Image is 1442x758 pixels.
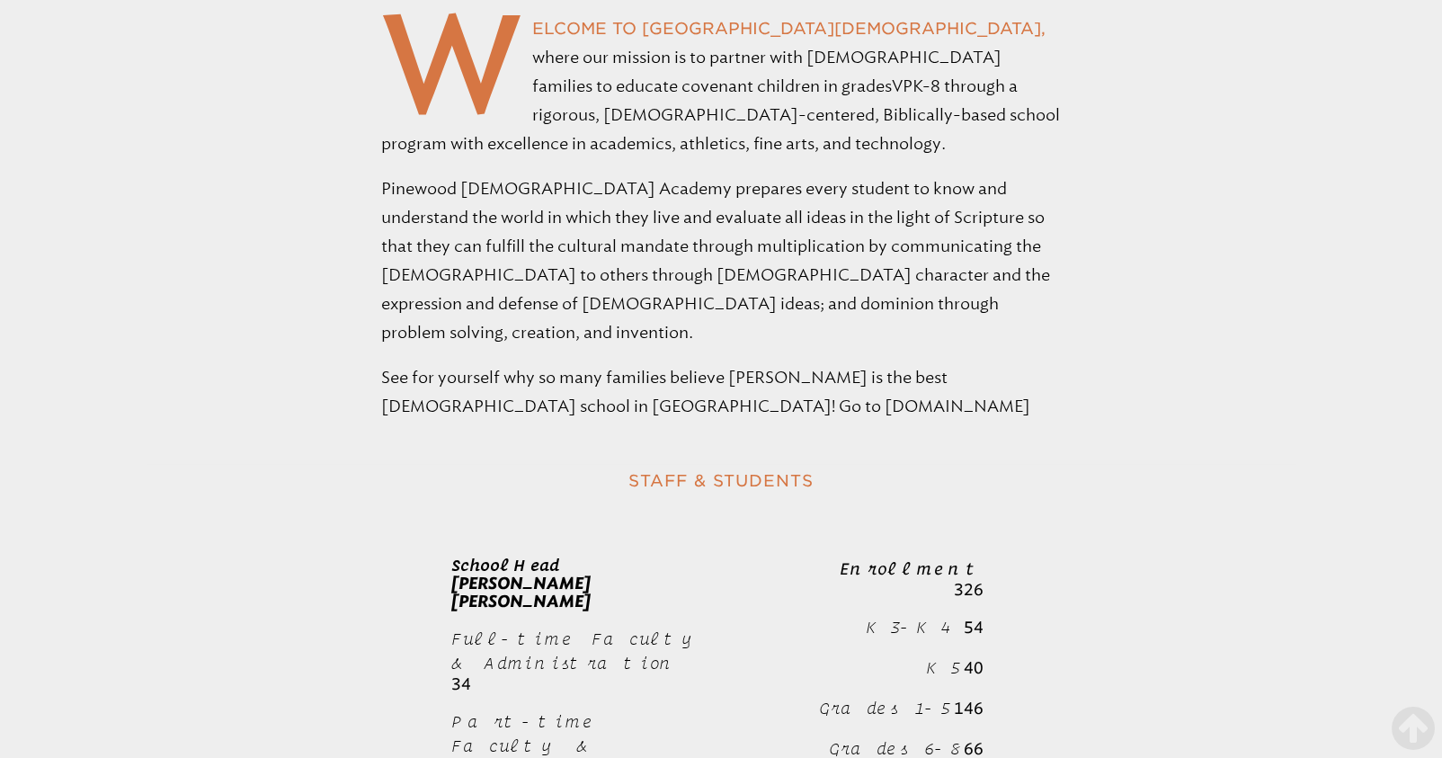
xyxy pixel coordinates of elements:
p: Pinewood [DEMOGRAPHIC_DATA] Academy prepares every student to know and understand the world in wh... [381,174,1061,347]
p: elcome to [GEOGRAPHIC_DATA][DEMOGRAPHIC_DATA], where our mission is to partner with [DEMOGRAPHIC_... [381,14,1061,158]
span: W [381,14,522,112]
span: [PERSON_NAME] [451,574,591,593]
b: 146 [954,699,984,718]
span: Grades 6-8 [829,739,960,758]
b: 54 [964,618,984,638]
b: 40 [964,658,984,678]
b: 34 [451,674,471,694]
span: K3-K4 [866,618,960,637]
span: K5 [926,658,960,677]
span: School Head [451,556,562,575]
span: [PERSON_NAME] [451,592,591,611]
p: See for yourself why so many families believe [PERSON_NAME] is the best [DEMOGRAPHIC_DATA] school... [381,363,1061,421]
span: 326 [954,580,984,600]
span: VPK [892,76,922,96]
b: Enrollment [840,559,984,578]
span: Full-time Faculty & Administration [451,629,700,673]
span: Grades 1-5 [819,699,950,718]
h2: Staff & Students [336,464,1106,497]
